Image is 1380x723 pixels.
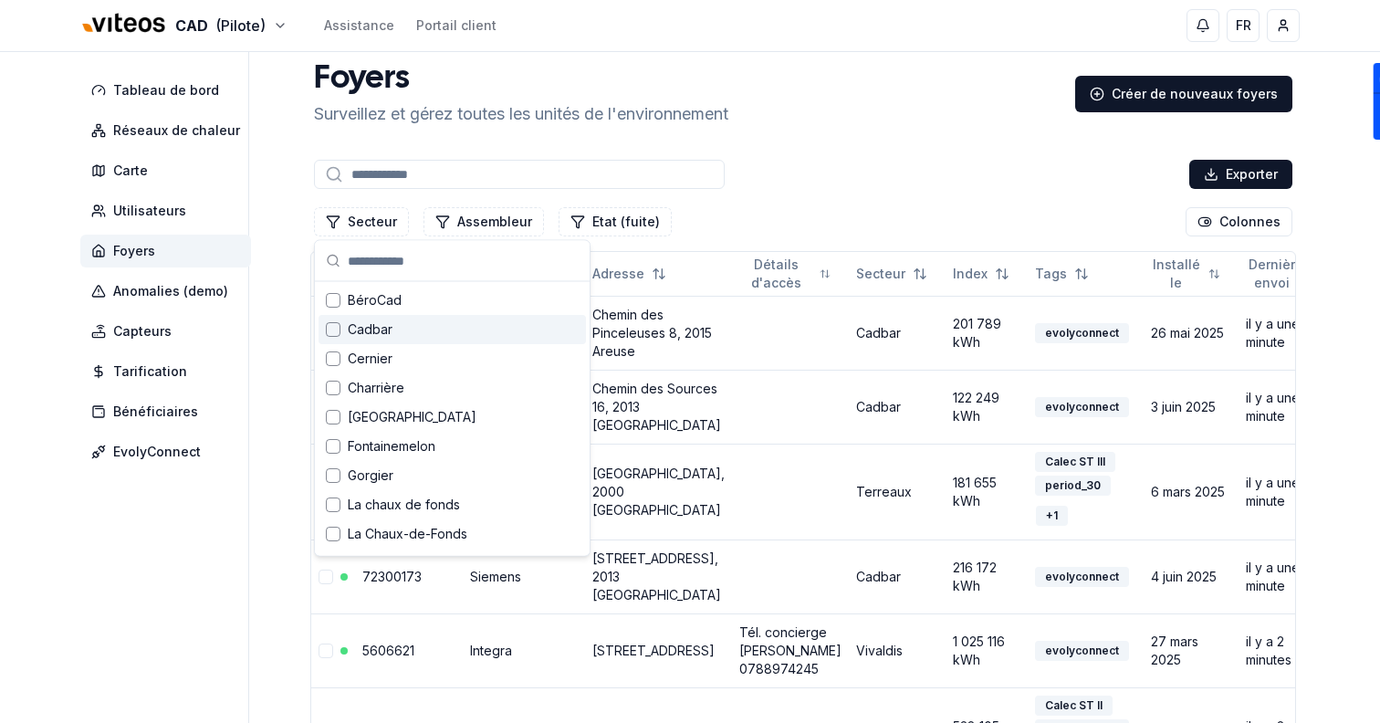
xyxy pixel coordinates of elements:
[1035,499,1068,532] button: +1
[1035,323,1129,343] div: evolyconnect
[1144,296,1239,370] td: 26 mai 2025
[1035,641,1129,661] div: evolyconnect
[1035,696,1113,716] div: Calec ST II
[953,265,988,283] span: Index
[592,381,721,433] a: Chemin des Sources 16, 2013 [GEOGRAPHIC_DATA]
[80,315,258,348] a: Capteurs
[559,207,672,236] button: Filtrer les lignes
[362,643,414,658] a: 5606621
[849,613,946,687] td: Vivaldis
[348,466,393,485] span: Gorgier
[1075,76,1292,112] a: Créer de nouveaux foyers
[423,207,544,236] button: Filtrer les lignes
[1186,207,1292,236] button: Cocher les colonnes
[463,540,585,613] td: Siemens
[732,613,849,687] td: Tél. concierge [PERSON_NAME] 0788974245
[592,265,644,283] span: Adresse
[1227,9,1260,42] button: FR
[80,6,287,46] button: CAD(Pilote)
[113,362,187,381] span: Tarification
[849,370,946,444] td: Cadbar
[1236,16,1251,35] span: FR
[953,633,1020,669] div: 1 025 116 kWh
[1036,506,1068,526] div: + 1
[348,437,435,456] span: Fontainemelon
[80,235,258,267] a: Foyers
[324,16,394,35] a: Assistance
[953,474,1020,510] div: 181 655 kWh
[728,259,842,288] button: Not sorted. Click to sort ascending.
[1144,613,1239,687] td: 27 mars 2025
[215,15,266,37] span: (Pilote)
[1144,540,1239,613] td: 4 juin 2025
[80,275,258,308] a: Anomalies (demo)
[1144,370,1239,444] td: 3 juin 2025
[113,121,240,140] span: Réseaux de chaleur
[348,320,392,339] span: Cadbar
[80,2,168,46] img: Viteos - CAD Logo
[953,559,1020,595] div: 216 172 kWh
[80,154,258,187] a: Carte
[175,15,208,37] span: CAD
[1035,452,1115,472] div: Calec ST III
[80,194,258,227] a: Utilisateurs
[113,403,198,421] span: Bénéficiaires
[348,408,476,426] span: [GEOGRAPHIC_DATA]
[348,525,467,543] span: La Chaux-de-Fonds
[1035,397,1129,417] div: evolyconnect
[113,443,201,461] span: EvolyConnect
[348,350,392,368] span: Cernier
[849,540,946,613] td: Cadbar
[113,162,148,180] span: Carte
[1035,567,1129,587] div: evolyconnect
[314,101,728,127] p: Surveillez et gérez toutes les unités de l'environnement
[348,554,399,572] span: Le Locle
[1140,259,1231,288] button: Not sorted. Click to sort ascending.
[1035,265,1067,283] span: Tags
[319,644,333,658] button: Sélectionner la ligne
[314,207,409,236] button: Filtrer les lignes
[1239,370,1333,444] td: il y a une minute
[80,74,258,107] a: Tableau de bord
[592,307,712,359] a: Chemin des Pinceleuses 8, 2015 Areuse
[845,259,938,288] button: Not sorted. Click to sort ascending.
[80,355,258,388] a: Tarification
[739,256,812,292] span: Détails d'accès
[953,389,1020,425] div: 122 249 kWh
[416,16,497,35] a: Portail client
[314,61,728,98] h1: Foyers
[1239,540,1333,613] td: il y a une minute
[113,282,228,300] span: Anomalies (demo)
[1235,259,1325,288] button: Sorted descending. Click to sort ascending.
[362,569,422,584] a: 72300173
[1239,444,1333,540] td: il y a une minute
[581,259,677,288] button: Not sorted. Click to sort ascending.
[80,435,258,468] a: EvolyConnect
[348,496,460,514] span: La chaux de fonds
[1035,476,1111,496] div: period_30
[1024,259,1100,288] button: Not sorted. Click to sort ascending.
[849,296,946,370] td: Cadbar
[1189,160,1292,189] button: Exporter
[80,395,258,428] a: Bénéficiaires
[80,114,258,147] a: Réseaux de chaleur
[348,291,402,309] span: BéroCad
[592,550,721,602] a: [STREET_ADDRESS], 2013 [GEOGRAPHIC_DATA]
[113,81,219,100] span: Tableau de bord
[113,242,155,260] span: Foyers
[856,265,905,283] span: Secteur
[942,259,1020,288] button: Not sorted. Click to sort ascending.
[849,444,946,540] td: Terreaux
[319,570,333,584] button: Sélectionner la ligne
[1246,256,1298,292] span: Dernièr envoi
[953,315,1020,351] div: 201 789 kWh
[113,322,172,341] span: Capteurs
[592,466,725,518] a: [GEOGRAPHIC_DATA], 2000 [GEOGRAPHIC_DATA]
[113,202,186,220] span: Utilisateurs
[1239,613,1333,687] td: il y a 2 minutes
[1144,444,1239,540] td: 6 mars 2025
[348,379,404,397] span: Charrière
[592,643,715,658] a: [STREET_ADDRESS]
